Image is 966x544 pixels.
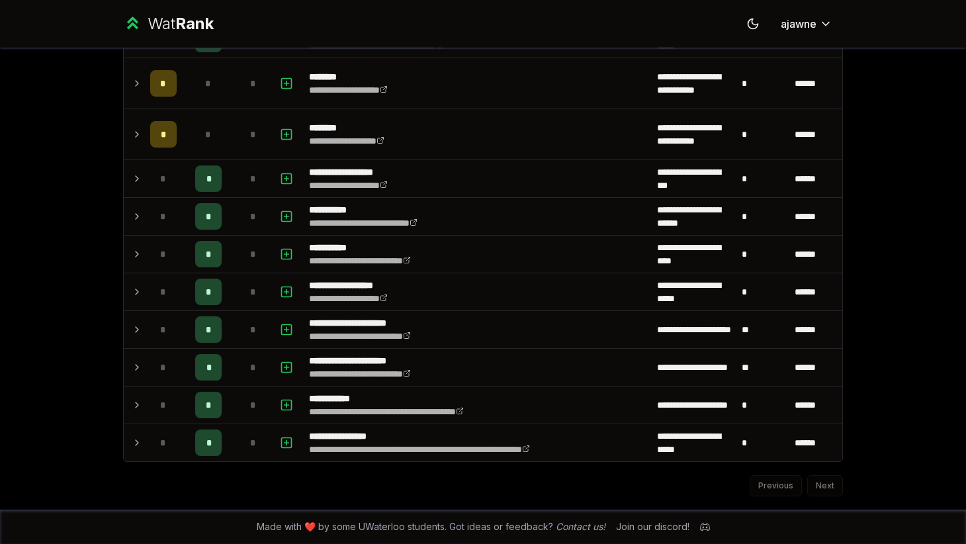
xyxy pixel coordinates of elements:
[616,520,689,533] div: Join our discord!
[781,16,816,32] span: ajawne
[257,520,605,533] span: Made with ❤️ by some UWaterloo students. Got ideas or feedback?
[556,521,605,532] a: Contact us!
[175,14,214,33] span: Rank
[123,13,214,34] a: WatRank
[770,12,843,36] button: ajawne
[148,13,214,34] div: Wat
